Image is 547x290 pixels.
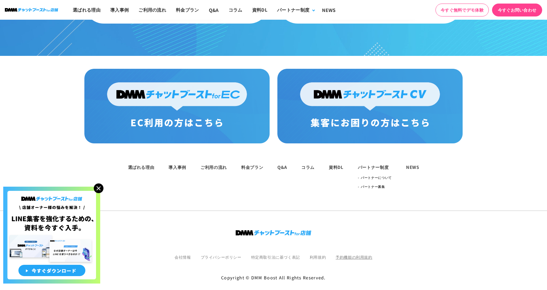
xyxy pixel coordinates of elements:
[492,4,542,16] a: 今すぐお問い合わせ
[277,6,309,13] div: パートナー制度
[358,164,392,171] div: パートナー制度
[168,164,186,170] a: 導入事例
[3,187,100,194] a: 店舗オーナー様の悩みを解決!LINE集客を狂化するための資料を今すぐ入手!
[301,164,315,170] a: コラム
[329,164,344,170] a: 資料DL
[277,164,287,170] a: Q&A
[128,164,155,170] a: 選ばれる理由
[251,254,300,260] a: 特定商取引法に基づく表記
[201,254,241,260] a: プライバシーポリシー
[3,187,100,284] img: 店舗オーナー様の悩みを解決!LINE集客を狂化するための資料を今すぐ入手!
[241,164,263,170] a: 料金プラン
[435,4,489,16] a: 今すぐ無料でデモ体験
[361,173,392,182] a: パートナーについて
[200,164,227,170] a: ご利用の流れ
[236,230,311,235] img: ロゴ
[310,254,326,260] a: 利用規約
[175,254,191,260] a: 会社情報
[5,8,58,12] img: ロゴ
[361,182,385,191] a: パートナー募集
[336,254,372,260] a: 予約機能の利用規約
[406,164,419,170] a: NEWS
